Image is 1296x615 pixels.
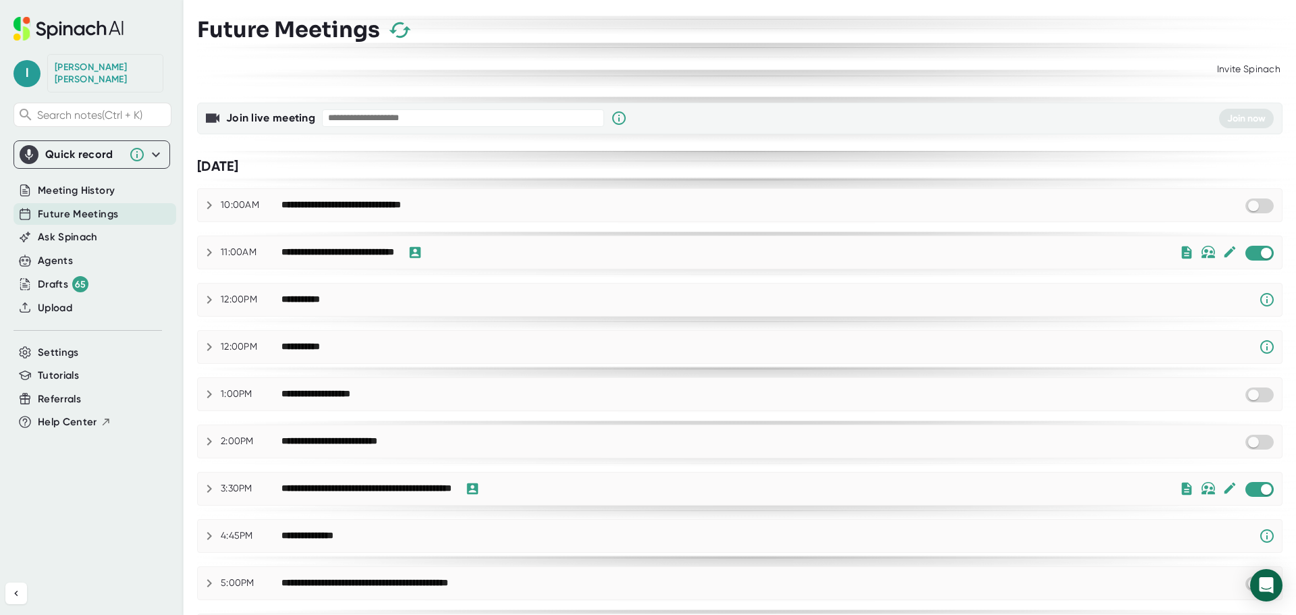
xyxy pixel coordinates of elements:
svg: Spinach requires a video conference link. [1259,339,1275,355]
div: 12:00PM [221,294,281,306]
div: 11:00AM [221,246,281,259]
button: Agents [38,253,73,269]
b: Join live meeting [226,111,315,124]
div: Invite Spinach [1215,57,1282,82]
div: 4:45PM [221,530,281,542]
div: [DATE] [197,158,1282,175]
div: Open Intercom Messenger [1250,569,1282,601]
span: Join now [1227,113,1266,124]
div: 2:00PM [221,435,281,448]
span: Search notes (Ctrl + K) [37,109,167,122]
div: Drafts [38,276,88,292]
div: 3:30PM [221,483,281,495]
svg: Spinach requires a video conference link. [1259,528,1275,544]
button: Future Meetings [38,207,118,222]
div: 65 [72,276,88,292]
div: Leslie Hogan [55,61,156,85]
button: Drafts 65 [38,276,88,292]
div: Quick record [45,148,122,161]
button: Help Center [38,415,111,430]
button: Join now [1219,109,1274,128]
span: l [13,60,40,87]
div: 12:00PM [221,341,281,353]
div: 5:00PM [221,577,281,589]
div: 10:00AM [221,199,281,211]
button: Collapse sidebar [5,583,27,604]
button: Meeting History [38,183,115,198]
img: internal-only.bf9814430b306fe8849ed4717edd4846.svg [1201,482,1216,496]
div: 1:00PM [221,388,281,400]
h3: Future Meetings [197,17,380,43]
button: Referrals [38,392,81,407]
span: Help Center [38,415,97,430]
img: internal-only.bf9814430b306fe8849ed4717edd4846.svg [1201,246,1216,259]
div: Quick record [20,141,164,168]
svg: Spinach requires a video conference link. [1259,292,1275,308]
button: Settings [38,345,79,360]
button: Upload [38,300,72,316]
button: Ask Spinach [38,230,98,245]
button: Tutorials [38,368,79,383]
